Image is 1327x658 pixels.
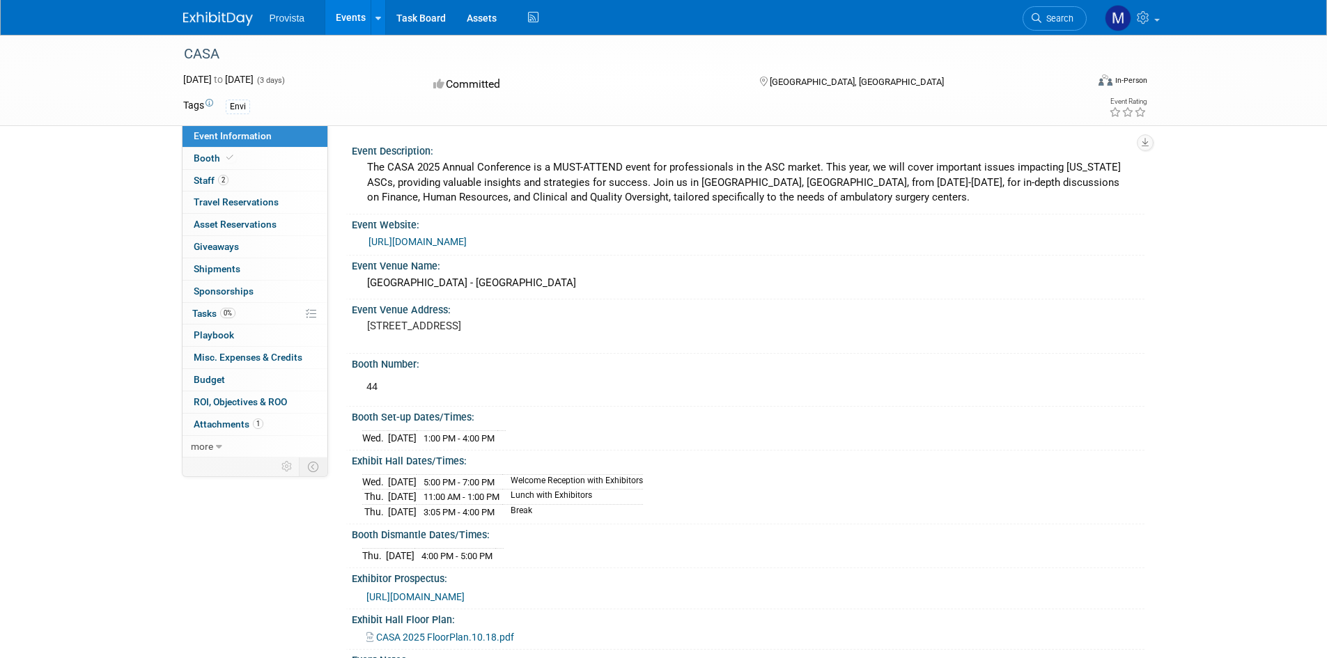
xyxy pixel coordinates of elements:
[352,141,1144,158] div: Event Description:
[502,489,643,505] td: Lunch with Exhibitors
[388,504,417,519] td: [DATE]
[183,324,327,346] a: Playbook
[194,263,240,274] span: Shipments
[183,12,253,26] img: ExhibitDay
[183,74,254,85] span: [DATE] [DATE]
[352,214,1144,232] div: Event Website:
[1105,5,1131,31] img: Mitchell Bowman
[212,74,225,85] span: to
[183,170,327,191] a: Staff2
[183,414,327,435] a: Attachments1
[179,42,1066,67] div: CASA
[194,219,277,230] span: Asset Reservations
[366,591,465,602] a: [URL][DOMAIN_NAME]
[421,551,492,561] span: 4:00 PM - 5:00 PM
[362,157,1134,208] div: The CASA 2025 Annual Conference is a MUST-ATTEND event for professionals in the ASC market. This ...
[183,436,327,457] a: more
[192,308,235,319] span: Tasks
[1023,6,1087,31] a: Search
[502,474,643,489] td: Welcome Reception with Exhibitors
[194,418,263,430] span: Attachments
[1041,13,1073,24] span: Search
[1115,75,1147,86] div: In-Person
[270,13,305,24] span: Provista
[218,175,228,185] span: 2
[183,214,327,235] a: Asset Reservations
[362,548,386,563] td: Thu.
[352,451,1144,468] div: Exhibit Hall Dates/Times:
[256,76,285,85] span: (3 days)
[366,632,514,643] a: CASA 2025 FloorPlan.10.18.pdf
[352,354,1144,371] div: Booth Number:
[1004,72,1148,93] div: Event Format
[183,281,327,302] a: Sponsorships
[502,504,643,519] td: Break
[183,391,327,413] a: ROI, Objectives & ROO
[352,524,1144,542] div: Booth Dismantle Dates/Times:
[388,489,417,505] td: [DATE]
[194,175,228,186] span: Staff
[368,236,467,247] a: [URL][DOMAIN_NAME]
[1109,98,1147,105] div: Event Rating
[183,191,327,213] a: Travel Reservations
[362,489,388,505] td: Thu.
[183,303,327,324] a: Tasks0%
[220,308,235,318] span: 0%
[183,125,327,147] a: Event Information
[388,474,417,489] td: [DATE]
[386,548,414,563] td: [DATE]
[183,347,327,368] a: Misc. Expenses & Credits
[194,130,272,141] span: Event Information
[194,329,234,340] span: Playbook
[424,492,499,502] span: 11:00 AM - 1:00 PM
[183,236,327,258] a: Giveaways
[226,154,233,162] i: Booth reservation complete
[367,320,667,332] pre: [STREET_ADDRESS]
[194,396,287,407] span: ROI, Objectives & ROO
[424,507,495,517] span: 3:05 PM - 4:00 PM
[1099,75,1112,86] img: Format-Inperson.png
[388,430,417,445] td: [DATE]
[194,241,239,252] span: Giveaways
[183,258,327,280] a: Shipments
[183,369,327,391] a: Budget
[352,299,1144,317] div: Event Venue Address:
[376,632,514,643] span: CASA 2025 FloorPlan.10.18.pdf
[253,418,263,429] span: 1
[183,148,327,169] a: Booth
[424,433,495,444] span: 1:00 PM - 4:00 PM
[429,72,737,97] div: Committed
[183,98,213,114] td: Tags
[352,407,1144,424] div: Booth Set-up Dates/Times:
[362,474,388,489] td: Wed.
[194,196,279,207] span: Travel Reservations
[352,568,1144,586] div: Exhibitor Prospectus:
[275,457,300,476] td: Personalize Event Tab Strip
[424,477,495,487] span: 5:00 PM - 7:00 PM
[362,430,388,445] td: Wed.
[770,77,944,87] span: [GEOGRAPHIC_DATA], [GEOGRAPHIC_DATA]
[299,457,327,476] td: Toggle Event Tabs
[194,152,236,164] span: Booth
[191,441,213,452] span: more
[194,374,225,385] span: Budget
[352,609,1144,627] div: Exhibit Hall Floor Plan:
[194,285,254,297] span: Sponsorships
[362,504,388,519] td: Thu.
[352,256,1144,273] div: Event Venue Name:
[194,352,302,363] span: Misc. Expenses & Credits
[357,373,990,401] div: 44
[226,100,250,114] div: Envi
[362,272,1134,294] div: [GEOGRAPHIC_DATA] - [GEOGRAPHIC_DATA]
